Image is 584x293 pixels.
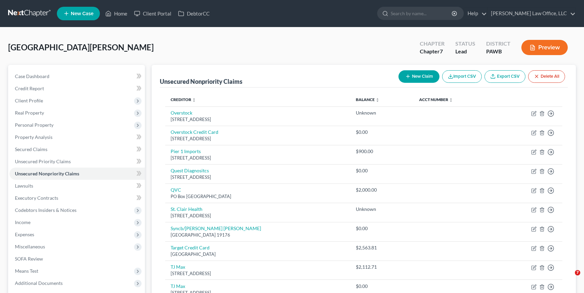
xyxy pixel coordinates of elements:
[484,70,525,83] a: Export CSV
[9,70,145,82] a: Case Dashboard
[171,168,209,173] a: Quest Diagnositcs
[171,213,345,219] div: [STREET_ADDRESS]
[171,148,201,154] a: Pier 1 Imports
[15,195,58,201] span: Executory Contracts
[175,7,213,20] a: DebtorCC
[356,283,408,290] div: $0.00
[561,270,577,286] iframe: Intercom live chat
[9,143,145,155] a: Secured Claims
[71,11,93,16] span: New Case
[171,206,202,212] a: St. Clair Health
[15,256,43,262] span: SOFA Review
[15,207,77,213] span: Codebtors Insiders & Notices
[171,174,345,180] div: [STREET_ADDRESS]
[9,131,145,143] a: Property Analysis
[356,129,408,136] div: $0.00
[171,270,345,277] div: [STREET_ADDRESS]
[356,206,408,213] div: Unknown
[9,82,145,95] a: Credit Report
[15,158,71,164] span: Unsecured Priority Claims
[455,40,475,48] div: Status
[15,183,33,189] span: Lawsuits
[171,97,196,102] a: Creditor unfold_more
[356,97,380,102] a: Balance unfold_more
[171,264,185,270] a: TJ Max
[171,245,210,250] a: Target Credit Card
[15,268,38,274] span: Means Test
[15,98,43,103] span: Client Profile
[15,86,44,91] span: Credit Report
[356,244,408,251] div: $2,563.81
[356,148,408,155] div: $900.00
[521,40,568,55] button: Preview
[171,155,345,161] div: [STREET_ADDRESS]
[488,7,576,20] a: [PERSON_NAME] Law Office, LLC
[575,270,580,275] span: 7
[464,7,487,20] a: Help
[171,110,192,116] a: Overstock
[15,73,49,79] span: Case Dashboard
[375,98,380,102] i: unfold_more
[171,136,345,142] div: [STREET_ADDRESS]
[15,146,47,152] span: Secured Claims
[486,48,511,55] div: PAWB
[15,219,30,225] span: Income
[171,129,218,135] a: Overstock Credit Card
[192,98,196,102] i: unfold_more
[15,134,52,140] span: Property Analysis
[356,264,408,270] div: $2,112.71
[9,180,145,192] a: Lawsuits
[15,122,53,128] span: Personal Property
[171,187,181,193] a: QVC
[9,253,145,265] a: SOFA Review
[131,7,175,20] a: Client Portal
[171,225,261,231] a: Syncb/[PERSON_NAME] [PERSON_NAME]
[15,171,79,176] span: Unsecured Nonpriority Claims
[15,110,44,116] span: Real Property
[171,116,345,123] div: [STREET_ADDRESS]
[171,232,345,238] div: [GEOGRAPHIC_DATA] 19176
[356,167,408,174] div: $0.00
[449,98,453,102] i: unfold_more
[171,251,345,258] div: [GEOGRAPHIC_DATA]
[391,7,453,20] input: Search by name...
[15,280,63,286] span: Additional Documents
[528,70,565,83] button: Delete All
[9,192,145,204] a: Executory Contracts
[9,168,145,180] a: Unsecured Nonpriority Claims
[356,109,408,116] div: Unknown
[356,225,408,232] div: $0.00
[102,7,131,20] a: Home
[15,244,45,249] span: Miscellaneous
[420,48,445,55] div: Chapter
[440,48,443,54] span: 7
[15,231,34,237] span: Expenses
[171,283,185,289] a: TJ Max
[171,193,345,200] div: PO Box [GEOGRAPHIC_DATA]
[419,97,453,102] a: Acct Number unfold_more
[398,70,439,83] button: New Claim
[455,48,475,55] div: Lead
[356,187,408,193] div: $2,000.00
[486,40,511,48] div: District
[9,155,145,168] a: Unsecured Priority Claims
[420,40,445,48] div: Chapter
[442,70,482,83] button: Import CSV
[8,42,154,52] span: [GEOGRAPHIC_DATA][PERSON_NAME]
[160,77,242,86] div: Unsecured Nonpriority Claims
